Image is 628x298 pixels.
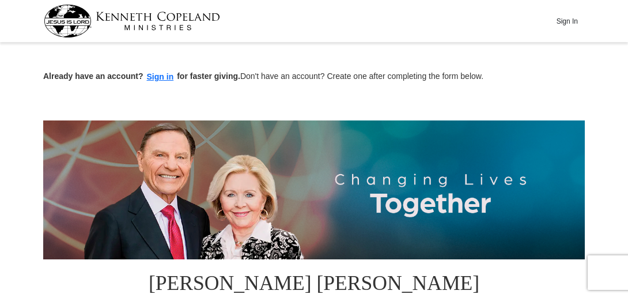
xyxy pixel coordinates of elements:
strong: Already have an account? for faster giving. [43,71,240,81]
p: Don't have an account? Create one after completing the form below. [43,70,585,84]
button: Sign In [550,12,584,30]
button: Sign in [143,70,177,84]
img: kcm-header-logo.svg [44,5,220,37]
